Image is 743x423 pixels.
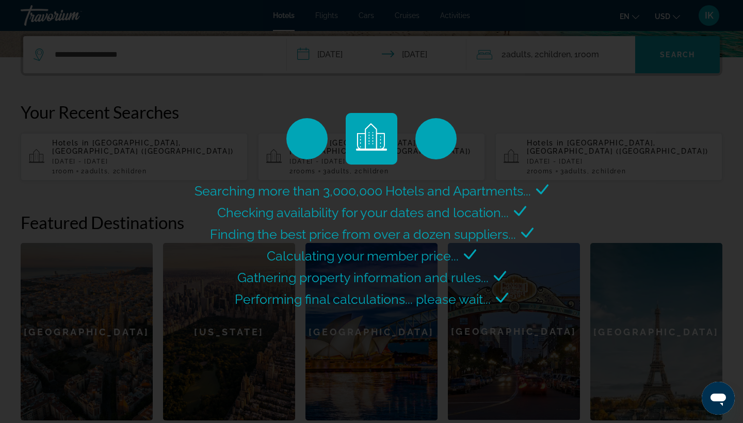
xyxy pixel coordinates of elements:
span: Searching more than 3,000,000 Hotels and Apartments... [195,183,531,199]
span: Calculating your member price... [267,248,459,264]
iframe: Button to launch messaging window [702,382,735,415]
span: Finding the best price from over a dozen suppliers... [210,226,516,242]
span: Performing final calculations... please wait... [235,291,491,307]
span: Gathering property information and rules... [237,270,489,285]
span: Checking availability for your dates and location... [217,205,509,220]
